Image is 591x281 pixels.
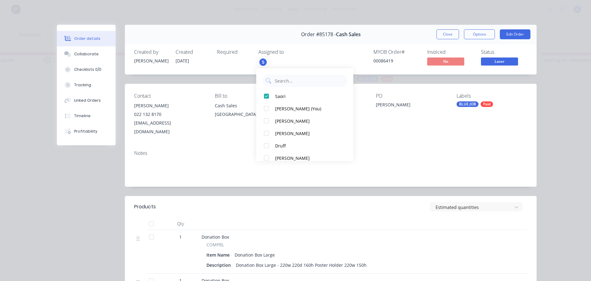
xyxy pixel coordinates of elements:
[215,110,286,119] div: [GEOGRAPHIC_DATA],
[258,49,320,55] div: Assigned to
[57,77,116,93] button: Tracking
[373,57,420,64] div: 00086419
[217,49,251,55] div: Required
[176,58,189,64] span: [DATE]
[134,57,168,64] div: [PERSON_NAME]
[134,150,527,156] div: Notes
[256,139,353,152] button: Druff
[206,250,232,259] div: Item Name
[464,29,495,39] button: Options
[275,118,340,124] div: [PERSON_NAME]
[436,29,459,39] button: Close
[176,49,210,55] div: Created
[74,67,101,72] div: Checklists 0/0
[275,93,340,100] div: Saori
[481,101,493,107] div: Paid
[481,57,518,65] span: Laser
[457,93,527,99] div: Labels
[134,101,205,110] div: [PERSON_NAME]
[134,203,156,211] div: Products
[134,110,205,119] div: 022 132 8170
[215,93,286,99] div: Bill to
[274,75,344,87] input: Search...
[179,234,182,240] span: 1
[256,152,353,164] button: [PERSON_NAME]
[162,218,199,230] div: Qty
[57,31,116,46] button: Order details
[57,46,116,62] button: Collaborate
[57,108,116,124] button: Timeline
[74,113,91,119] div: Timeline
[336,32,361,37] span: Cash Sales
[134,101,205,136] div: [PERSON_NAME]022 132 8170[EMAIL_ADDRESS][DOMAIN_NAME]
[275,105,340,112] div: [PERSON_NAME] (You)
[275,155,340,161] div: [PERSON_NAME]
[57,62,116,77] button: Checklists 0/0
[256,127,353,139] button: [PERSON_NAME]
[215,101,286,110] div: Cash Sales
[376,101,447,110] div: [PERSON_NAME]
[233,261,369,270] div: Donation Box Large - 220w 220d 160h Poster Holder 220w 150h
[202,234,229,240] span: Donation Box
[427,49,474,55] div: Invoiced
[134,49,168,55] div: Created by
[232,250,277,259] div: Donation Box Large
[256,90,353,102] button: Saori
[301,32,336,37] span: Order #85178 -
[74,36,100,41] div: Order details
[481,49,527,55] div: Status
[57,124,116,139] button: Profitability
[256,115,353,127] button: [PERSON_NAME]
[74,82,91,88] div: Tracking
[376,93,447,99] div: PO
[206,261,233,270] div: Description
[427,57,464,65] span: No
[481,57,518,67] button: Laser
[457,101,478,107] div: BLUE JOB
[134,93,205,99] div: Contact
[74,129,97,134] div: Profitability
[206,241,224,248] span: COMPBL
[275,143,340,149] div: Druff
[373,49,420,55] div: MYOB Order #
[256,102,353,115] button: [PERSON_NAME] (You)
[258,57,268,67] button: S
[74,51,99,57] div: Collaborate
[215,101,286,121] div: Cash Sales[GEOGRAPHIC_DATA],
[500,29,530,39] button: Edit Order
[134,119,205,136] div: [EMAIL_ADDRESS][DOMAIN_NAME]
[275,130,340,137] div: [PERSON_NAME]
[57,93,116,108] button: Linked Orders
[74,98,101,103] div: Linked Orders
